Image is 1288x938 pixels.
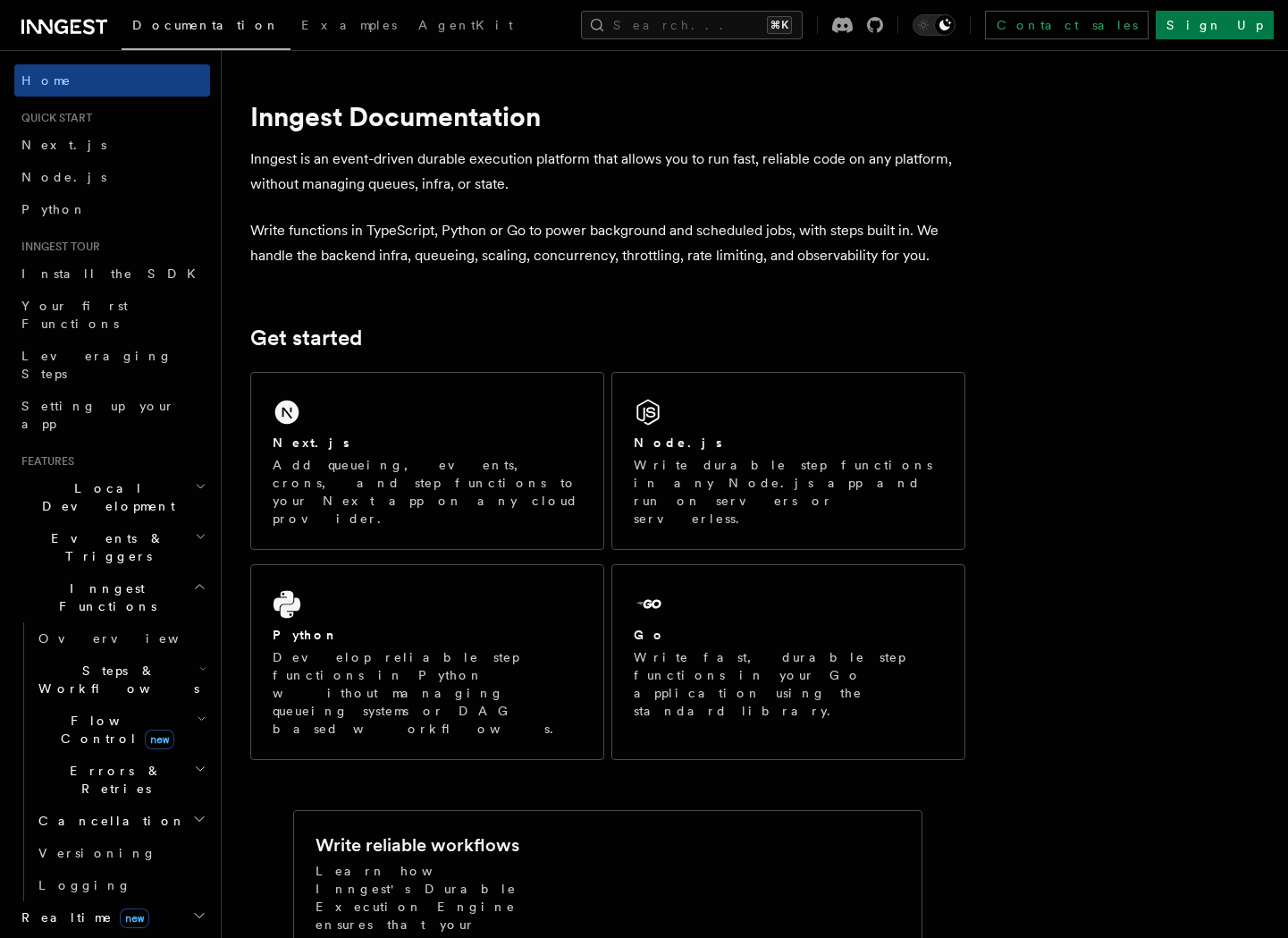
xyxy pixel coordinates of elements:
[31,655,210,705] button: Steps & Workflows
[31,622,210,655] a: Overview
[31,869,210,901] a: Logging
[250,100,965,132] h1: Inngest Documentation
[418,18,513,32] span: AgentKit
[767,16,792,34] kbd: ⌘K
[14,454,74,469] span: Features
[985,11,1149,39] a: Contact sales
[21,266,206,281] span: Install the SDK
[21,349,173,381] span: Leveraging Steps
[611,564,965,760] a: GoWrite fast, durable step functions in your Go application using the standard library.
[14,111,92,125] span: Quick start
[31,805,210,837] button: Cancellation
[38,631,223,646] span: Overview
[14,472,210,522] button: Local Development
[913,14,955,36] button: Toggle dark mode
[581,11,803,39] button: Search...⌘K
[14,193,210,225] a: Python
[21,299,128,331] span: Your first Functions
[273,648,582,738] p: Develop reliable step functions in Python without managing queueing systems or DAG based workflows.
[145,730,174,749] span: new
[21,399,175,431] span: Setting up your app
[250,325,362,351] a: Get started
[14,522,210,572] button: Events & Triggers
[31,762,194,798] span: Errors & Retries
[14,622,210,901] div: Inngest Functions
[21,170,106,184] span: Node.js
[31,837,210,869] a: Versioning
[634,456,943,528] p: Write durable step functions in any Node.js app and run on servers or serverless.
[14,129,210,161] a: Next.js
[14,161,210,193] a: Node.js
[122,5,290,50] a: Documentation
[14,579,193,615] span: Inngest Functions
[14,64,210,97] a: Home
[14,479,195,515] span: Local Development
[14,901,210,934] button: Realtimenew
[14,340,210,390] a: Leveraging Steps
[38,846,156,860] span: Versioning
[21,72,72,89] span: Home
[408,5,524,48] a: AgentKit
[611,372,965,550] a: Node.jsWrite durable step functions in any Node.js app and run on servers or serverless.
[273,434,349,452] h2: Next.js
[634,648,943,720] p: Write fast, durable step functions in your Go application using the standard library.
[634,434,722,452] h2: Node.js
[250,372,604,550] a: Next.jsAdd queueing, events, crons, and step functions to your Next app on any cloud provider.
[14,240,100,254] span: Inngest tour
[14,529,195,565] span: Events & Triggers
[21,138,106,152] span: Next.js
[316,832,519,858] h2: Write reliable workflows
[31,662,199,697] span: Steps & Workflows
[120,908,149,928] span: new
[21,202,87,216] span: Python
[634,626,666,644] h2: Go
[250,218,965,268] p: Write functions in TypeScript, Python or Go to power background and scheduled jobs, with steps bu...
[132,18,280,32] span: Documentation
[273,626,339,644] h2: Python
[38,878,131,892] span: Logging
[250,147,965,197] p: Inngest is an event-driven durable execution platform that allows you to run fast, reliable code ...
[31,755,210,805] button: Errors & Retries
[301,18,397,32] span: Examples
[14,290,210,340] a: Your first Functions
[1156,11,1274,39] a: Sign Up
[14,258,210,290] a: Install the SDK
[290,5,408,48] a: Examples
[273,456,582,528] p: Add queueing, events, crons, and step functions to your Next app on any cloud provider.
[31,712,197,748] span: Flow Control
[14,572,210,622] button: Inngest Functions
[14,390,210,440] a: Setting up your app
[31,705,210,755] button: Flow Controlnew
[31,812,186,830] span: Cancellation
[250,564,604,760] a: PythonDevelop reliable step functions in Python without managing queueing systems or DAG based wo...
[14,908,149,926] span: Realtime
